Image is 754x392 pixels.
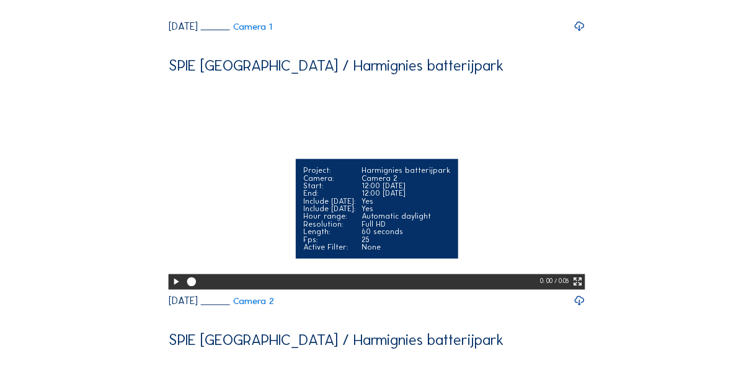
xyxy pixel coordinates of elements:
div: Camera: [304,175,356,182]
div: End: [304,189,356,197]
div: Resolution: [304,220,356,228]
div: Hour range: [304,212,356,220]
div: 12:00 [DATE] [362,189,451,197]
div: Yes [362,205,451,212]
div: Harmignies batterijpark [362,167,451,174]
div: Include [DATE]: [304,198,356,205]
div: [DATE] [169,22,198,32]
div: SPIE [GEOGRAPHIC_DATA] / Harmignies batterijpark [169,58,504,74]
div: Fps: [304,236,356,243]
div: Yes [362,198,451,205]
div: Full HD [362,220,451,228]
video: Your browser does not support the video tag. [169,81,585,289]
div: Automatic daylight [362,212,451,220]
div: 0: 00 [541,274,554,290]
div: Project: [304,167,356,174]
div: Camera 2 [362,175,451,182]
div: Active Filter: [304,243,356,251]
div: Include [DATE]: [304,205,356,212]
div: 25 [362,236,451,243]
a: Camera 1 [201,22,272,32]
div: None [362,243,451,251]
div: SPIE [GEOGRAPHIC_DATA] / Harmignies batterijpark [169,333,504,349]
div: 60 seconds [362,228,451,235]
div: 12:00 [DATE] [362,182,451,189]
div: Start: [304,182,356,189]
a: Camera 2 [201,297,274,307]
div: [DATE] [169,297,198,307]
div: / 0:05 [554,274,569,290]
div: Length: [304,228,356,235]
